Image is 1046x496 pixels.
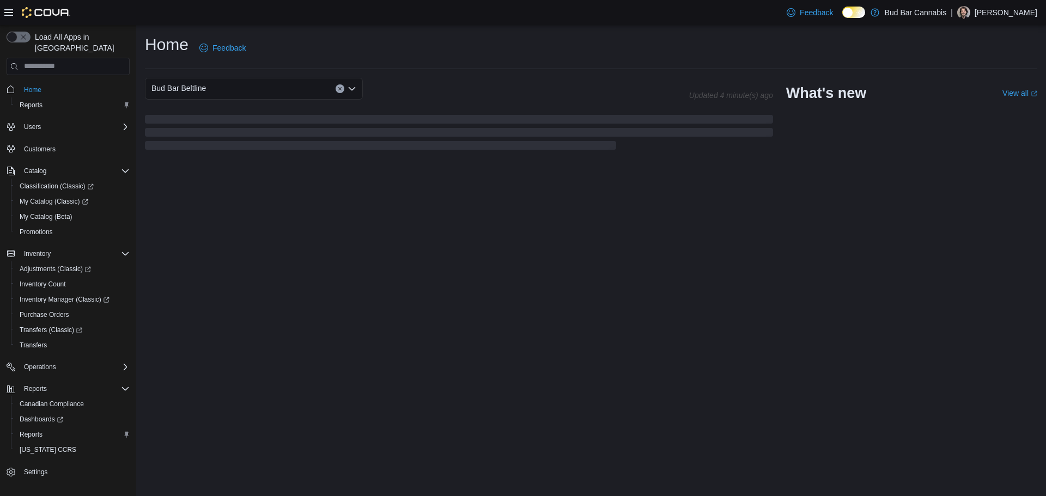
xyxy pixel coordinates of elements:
span: My Catalog (Classic) [15,195,130,208]
button: Catalog [20,164,51,177]
button: Reports [11,427,134,442]
a: Adjustments (Classic) [15,262,95,275]
h1: Home [145,34,188,56]
a: Classification (Classic) [11,179,134,194]
span: Transfers (Classic) [15,323,130,336]
p: Updated 4 minute(s) ago [689,91,773,100]
a: Dashboards [11,412,134,427]
span: Bud Bar Beltline [151,82,206,95]
span: Loading [145,117,773,152]
button: Settings [2,464,134,480]
span: Catalog [20,164,130,177]
span: My Catalog (Classic) [20,197,88,206]
a: Settings [20,466,52,479]
span: Customers [24,145,56,154]
span: Dashboards [20,415,63,424]
span: Reports [20,430,42,439]
span: Load All Apps in [GEOGRAPHIC_DATA] [31,32,130,53]
span: Promotions [20,228,53,236]
button: Operations [20,360,60,373]
span: Inventory Manager (Classic) [20,295,110,304]
span: Inventory Count [20,280,66,289]
span: Classification (Classic) [20,182,94,191]
button: [US_STATE] CCRS [11,442,134,457]
span: Purchase Orders [20,310,69,319]
a: Transfers (Classic) [15,323,87,336]
span: Home [24,85,41,94]
a: My Catalog (Beta) [15,210,77,223]
a: My Catalog (Classic) [11,194,134,209]
button: Reports [11,97,134,113]
span: [US_STATE] CCRS [20,445,76,454]
button: Promotions [11,224,134,240]
span: Inventory Count [15,278,130,291]
a: Promotions [15,225,57,238]
a: Reports [15,99,47,112]
a: Dashboards [15,413,68,426]
div: Doug W [957,6,970,19]
span: Washington CCRS [15,443,130,456]
a: Feedback [782,2,837,23]
span: Reports [20,101,42,109]
span: Settings [20,465,130,479]
button: Transfers [11,338,134,353]
button: My Catalog (Beta) [11,209,134,224]
button: Inventory Count [11,277,134,292]
span: Home [20,83,130,96]
a: Adjustments (Classic) [11,261,134,277]
button: Users [2,119,134,134]
span: Inventory Manager (Classic) [15,293,130,306]
span: Feedback [800,7,833,18]
img: Cova [22,7,70,18]
span: Reports [15,428,130,441]
button: Home [2,82,134,97]
a: Home [20,83,46,96]
p: [PERSON_NAME] [975,6,1037,19]
a: Purchase Orders [15,308,74,321]
button: Catalog [2,163,134,179]
h2: What's new [786,84,866,102]
a: Transfers [15,339,51,352]
a: [US_STATE] CCRS [15,443,81,456]
span: Catalog [24,167,46,175]
span: Canadian Compliance [20,400,84,408]
span: Transfers [20,341,47,350]
p: | [951,6,953,19]
span: Settings [24,468,47,476]
span: Inventory [24,249,51,258]
span: Promotions [15,225,130,238]
a: Reports [15,428,47,441]
a: Canadian Compliance [15,397,88,411]
span: Operations [24,363,56,371]
svg: External link [1031,90,1037,97]
span: Customers [20,142,130,156]
span: Purchase Orders [15,308,130,321]
span: Feedback [212,42,246,53]
a: Feedback [195,37,250,59]
span: Adjustments (Classic) [20,265,91,273]
input: Dark Mode [842,7,865,18]
a: My Catalog (Classic) [15,195,93,208]
span: Dashboards [15,413,130,426]
span: Operations [20,360,130,373]
span: Canadian Compliance [15,397,130,411]
span: Classification (Classic) [15,180,130,193]
button: Reports [2,381,134,396]
button: Inventory [2,246,134,261]
span: Users [20,120,130,133]
button: Purchase Orders [11,307,134,322]
a: View allExternal link [1002,89,1037,97]
span: Transfers (Classic) [20,326,82,334]
button: Clear input [336,84,344,93]
a: Inventory Manager (Classic) [11,292,134,307]
span: Reports [20,382,130,395]
span: My Catalog (Beta) [15,210,130,223]
a: Inventory Count [15,278,70,291]
button: Open list of options [348,84,356,93]
a: Inventory Manager (Classic) [15,293,114,306]
span: Adjustments (Classic) [15,262,130,275]
p: Bud Bar Cannabis [885,6,947,19]
span: Users [24,123,41,131]
span: Inventory [20,247,130,260]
